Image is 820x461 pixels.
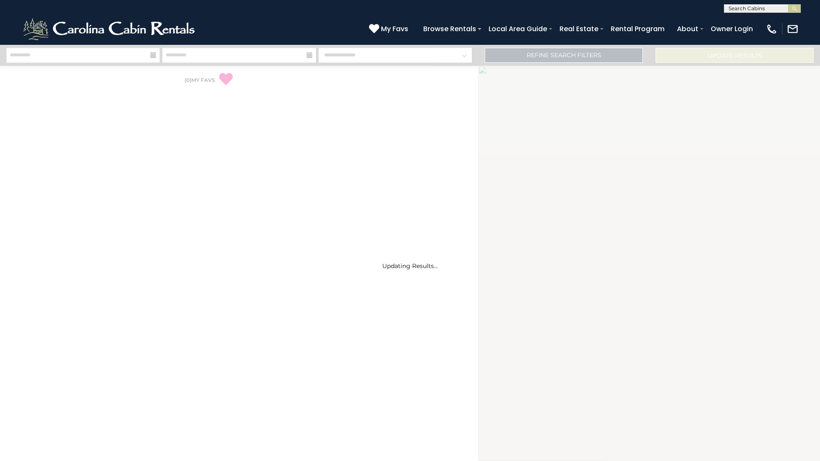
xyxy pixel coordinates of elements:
[766,23,778,35] img: phone-regular-white.png
[21,16,199,42] img: White-1-2.png
[381,23,408,34] span: My Favs
[787,23,799,35] img: mail-regular-white.png
[484,21,551,36] a: Local Area Guide
[419,21,480,36] a: Browse Rentals
[673,21,703,36] a: About
[606,21,669,36] a: Rental Program
[369,23,410,35] a: My Favs
[706,21,757,36] a: Owner Login
[555,21,603,36] a: Real Estate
